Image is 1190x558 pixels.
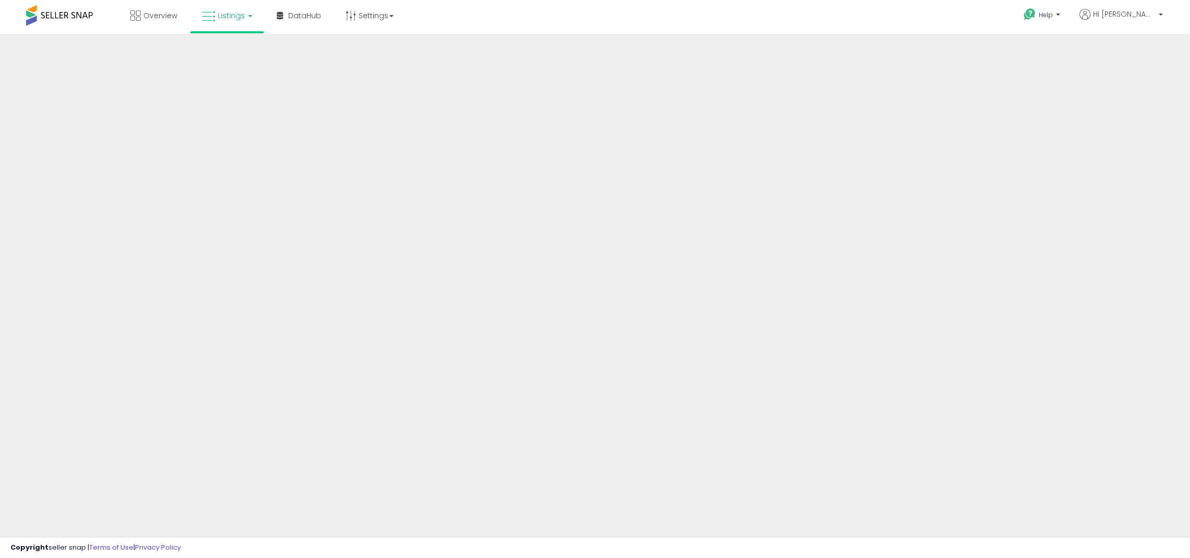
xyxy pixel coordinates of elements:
span: DataHub [288,10,321,21]
a: Hi [PERSON_NAME] [1079,9,1163,32]
span: Listings [218,10,245,21]
span: Hi [PERSON_NAME] [1093,9,1156,19]
span: Help [1039,10,1053,19]
span: Overview [143,10,177,21]
i: Get Help [1023,8,1036,21]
